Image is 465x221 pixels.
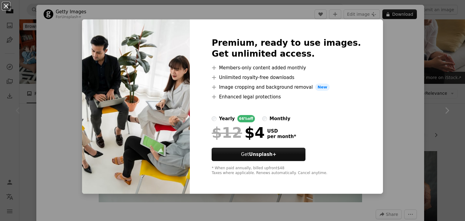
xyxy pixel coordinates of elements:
input: monthly [262,116,267,121]
span: New [315,84,330,91]
div: 66% off [237,115,255,122]
button: GetUnsplash+ [212,148,305,161]
span: USD [267,128,296,134]
li: Enhanced legal protections [212,93,361,101]
span: $12 [212,125,242,140]
span: per month * [267,134,296,139]
div: monthly [269,115,290,122]
h2: Premium, ready to use images. Get unlimited access. [212,38,361,59]
li: Members-only content added monthly [212,64,361,71]
strong: Unsplash+ [249,152,276,157]
div: $4 [212,125,265,140]
li: Unlimited royalty-free downloads [212,74,361,81]
div: * When paid annually, billed upfront $48 Taxes where applicable. Renews automatically. Cancel any... [212,166,361,176]
img: premium_photo-1661764509528-5fdf0621db16 [82,19,190,194]
input: yearly66%off [212,116,216,121]
div: yearly [219,115,235,122]
li: Image cropping and background removal [212,84,361,91]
